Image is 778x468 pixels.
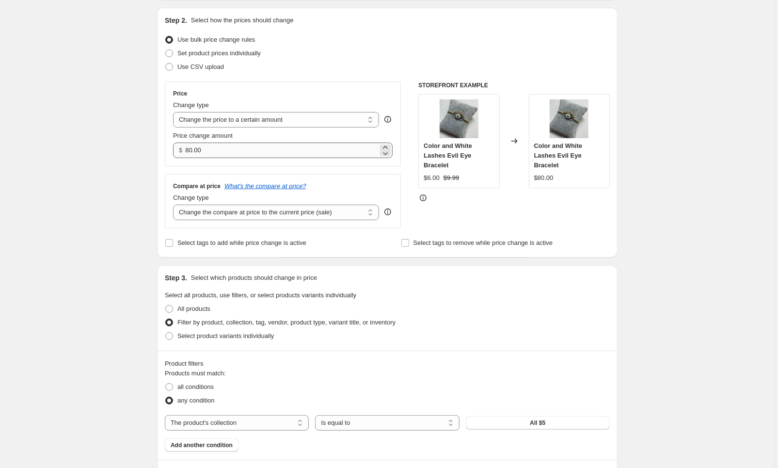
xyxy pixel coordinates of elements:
span: Add another condition [171,441,233,449]
span: Price change amount [173,132,233,139]
input: 80.00 [185,143,378,158]
span: Select tags to remove while price change is active [413,239,553,246]
h2: Step 2. [165,16,187,25]
button: All $5 [466,416,610,430]
div: Product filters [165,359,610,369]
h2: Step 3. [165,273,187,283]
strike: $9.99 [444,173,460,183]
span: any condition [177,397,215,404]
span: All products [177,305,210,312]
div: help [383,207,393,217]
span: Color and White Lashes Evil Eye Bracelet [424,142,472,169]
button: Add another condition [165,438,238,452]
span: Products must match: [165,370,226,377]
div: $6.00 [424,173,440,183]
span: Filter by product, collection, tag, vendor, product type, variant title, or inventory [177,319,396,326]
h3: Price [173,90,187,97]
img: image_6eb4bd9a-6e07-4fae-ab34-f6ccd1629561_80x.jpg [550,99,588,138]
h6: STOREFRONT EXAMPLE [418,81,610,89]
span: All $5 [530,419,545,427]
span: Select product variants individually [177,332,274,339]
img: image_6eb4bd9a-6e07-4fae-ab34-f6ccd1629561_80x.jpg [440,99,478,138]
span: Select tags to add while price change is active [177,239,306,246]
span: Use CSV upload [177,63,224,70]
p: Select which products should change in price [191,273,317,283]
span: $ [179,146,182,154]
div: $80.00 [534,173,554,183]
span: Change type [173,101,209,109]
span: Set product prices individually [177,49,261,57]
span: Select all products, use filters, or select products variants individually [165,291,356,299]
span: all conditions [177,383,214,390]
button: What's the compare at price? [224,182,306,190]
span: Change type [173,194,209,201]
h3: Compare at price [173,182,221,190]
span: Use bulk price change rules [177,36,255,43]
span: Color and White Lashes Evil Eye Bracelet [534,142,583,169]
p: Select how the prices should change [191,16,294,25]
div: help [383,114,393,124]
